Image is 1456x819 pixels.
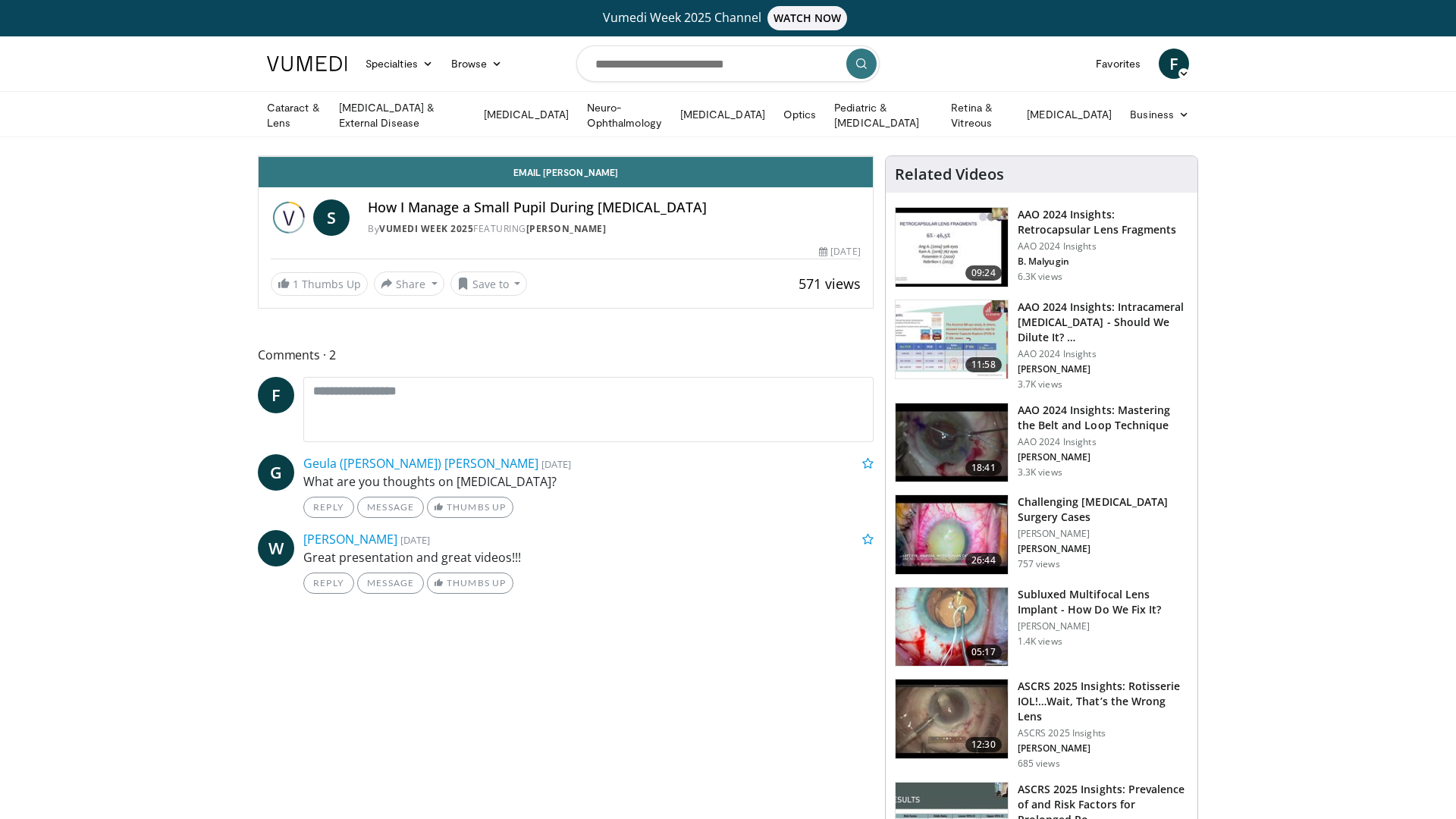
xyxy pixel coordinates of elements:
input: Search topics, interventions [576,45,880,82]
p: AAO 2024 Insights [1018,348,1188,360]
img: Vumedi Week 2025 [271,199,307,236]
button: Share [374,271,444,296]
p: [PERSON_NAME] [1018,620,1188,632]
a: Neuro-Ophthalmology [578,100,671,130]
a: 1 Thumbs Up [271,272,368,296]
p: [PERSON_NAME] [1018,363,1188,375]
p: 3.3K views [1018,466,1062,479]
img: 01f52a5c-6a53-4eb2-8a1d-dad0d168ea80.150x105_q85_crop-smart_upscale.jpg [896,208,1008,287]
img: de733f49-b136-4bdc-9e00-4021288efeb7.150x105_q85_crop-smart_upscale.jpg [896,300,1008,379]
a: 18:41 AAO 2024 Insights: Mastering the Belt and Loop Technique AAO 2024 Insights [PERSON_NAME] 3.... [895,403,1188,483]
a: Message [357,497,424,518]
a: S [313,199,350,236]
a: Vumedi Week 2025 [379,222,473,235]
span: 26:44 [965,553,1002,568]
p: [PERSON_NAME] [1018,528,1188,540]
a: W [258,530,294,566]
span: 571 views [799,275,861,293]
a: Vumedi Week 2025 ChannelWATCH NOW [269,6,1187,30]
a: Browse [442,49,512,79]
a: [MEDICAL_DATA] [671,99,774,130]
h3: AAO 2024 Insights: Mastering the Belt and Loop Technique [1018,403,1188,433]
span: 18:41 [965,460,1002,475]
div: [DATE] [819,245,860,259]
a: Thumbs Up [427,497,513,518]
div: By FEATURING [368,222,861,236]
p: Great presentation and great videos!!! [303,548,874,566]
span: 11:58 [965,357,1002,372]
a: Optics [774,99,825,130]
a: Specialties [356,49,442,79]
span: 05:17 [965,645,1002,660]
p: ASCRS 2025 Insights [1018,727,1188,739]
a: Reply [303,497,354,518]
a: [PERSON_NAME] [526,222,607,235]
a: Pediatric & [MEDICAL_DATA] [825,100,942,130]
a: Geula ([PERSON_NAME]) [PERSON_NAME] [303,455,538,472]
a: [PERSON_NAME] [303,531,397,548]
h3: ASCRS 2025 Insights: Rotisserie IOL!…Wait, That’s the Wrong Lens [1018,679,1188,724]
button: Save to [450,271,528,296]
a: [MEDICAL_DATA] [1018,99,1121,130]
a: 09:24 AAO 2024 Insights: Retrocapsular Lens Fragments AAO 2024 Insights B. Malyugin 6.3K views [895,207,1188,287]
p: [PERSON_NAME] [1018,543,1188,555]
p: B. Malyugin [1018,256,1188,268]
small: [DATE] [400,533,430,547]
a: F [1159,49,1189,79]
a: 11:58 AAO 2024 Insights: Intracameral [MEDICAL_DATA] - Should We Dilute It? … AAO 2024 Insights [... [895,300,1188,391]
a: F [258,377,294,413]
p: [PERSON_NAME] [1018,742,1188,755]
a: 05:17 Subluxed Multifocal Lens Implant - How Do We Fix It? [PERSON_NAME] 1.4K views [895,587,1188,667]
span: WATCH NOW [767,6,848,30]
h3: AAO 2024 Insights: Intracameral [MEDICAL_DATA] - Should We Dilute It? … [1018,300,1188,345]
h4: Related Videos [895,165,1004,184]
p: 3.7K views [1018,378,1062,391]
small: [DATE] [541,457,571,471]
a: Favorites [1087,49,1150,79]
p: What are you thoughts on [MEDICAL_DATA]? [303,472,874,491]
a: Email [PERSON_NAME] [259,157,873,187]
a: Business [1121,99,1198,130]
p: AAO 2024 Insights [1018,436,1188,448]
p: 6.3K views [1018,271,1062,283]
span: Comments 2 [258,345,874,365]
h3: Challenging [MEDICAL_DATA] Surgery Cases [1018,494,1188,525]
p: 1.4K views [1018,635,1062,648]
span: 12:30 [965,737,1002,752]
a: Thumbs Up [427,573,513,594]
span: 1 [293,277,299,291]
h4: How I Manage a Small Pupil During [MEDICAL_DATA] [368,199,861,216]
a: 12:30 ASCRS 2025 Insights: Rotisserie IOL!…Wait, That’s the Wrong Lens ASCRS 2025 Insights [PERSO... [895,679,1188,770]
img: 5ae980af-743c-4d96-b653-dad8d2e81d53.150x105_q85_crop-smart_upscale.jpg [896,679,1008,758]
h3: AAO 2024 Insights: Retrocapsular Lens Fragments [1018,207,1188,237]
p: 685 views [1018,758,1060,770]
a: Retina & Vitreous [942,100,1018,130]
a: [MEDICAL_DATA] [475,99,578,130]
h3: Subluxed Multifocal Lens Implant - How Do We Fix It? [1018,587,1188,617]
p: AAO 2024 Insights [1018,240,1188,253]
img: VuMedi Logo [267,56,347,71]
p: [PERSON_NAME] [1018,451,1188,463]
a: 26:44 Challenging [MEDICAL_DATA] Surgery Cases [PERSON_NAME] [PERSON_NAME] 757 views [895,494,1188,575]
span: 09:24 [965,265,1002,281]
p: 757 views [1018,558,1060,570]
img: 3fc25be6-574f-41c0-96b9-b0d00904b018.150x105_q85_crop-smart_upscale.jpg [896,588,1008,667]
a: Message [357,573,424,594]
a: G [258,454,294,491]
a: Reply [303,573,354,594]
img: 22a3a3a3-03de-4b31-bd81-a17540334f4a.150x105_q85_crop-smart_upscale.jpg [896,403,1008,482]
a: [MEDICAL_DATA] & External Disease [330,100,475,130]
a: Cataract & Lens [258,100,330,130]
img: 05a6f048-9eed-46a7-93e1-844e43fc910c.150x105_q85_crop-smart_upscale.jpg [896,495,1008,574]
